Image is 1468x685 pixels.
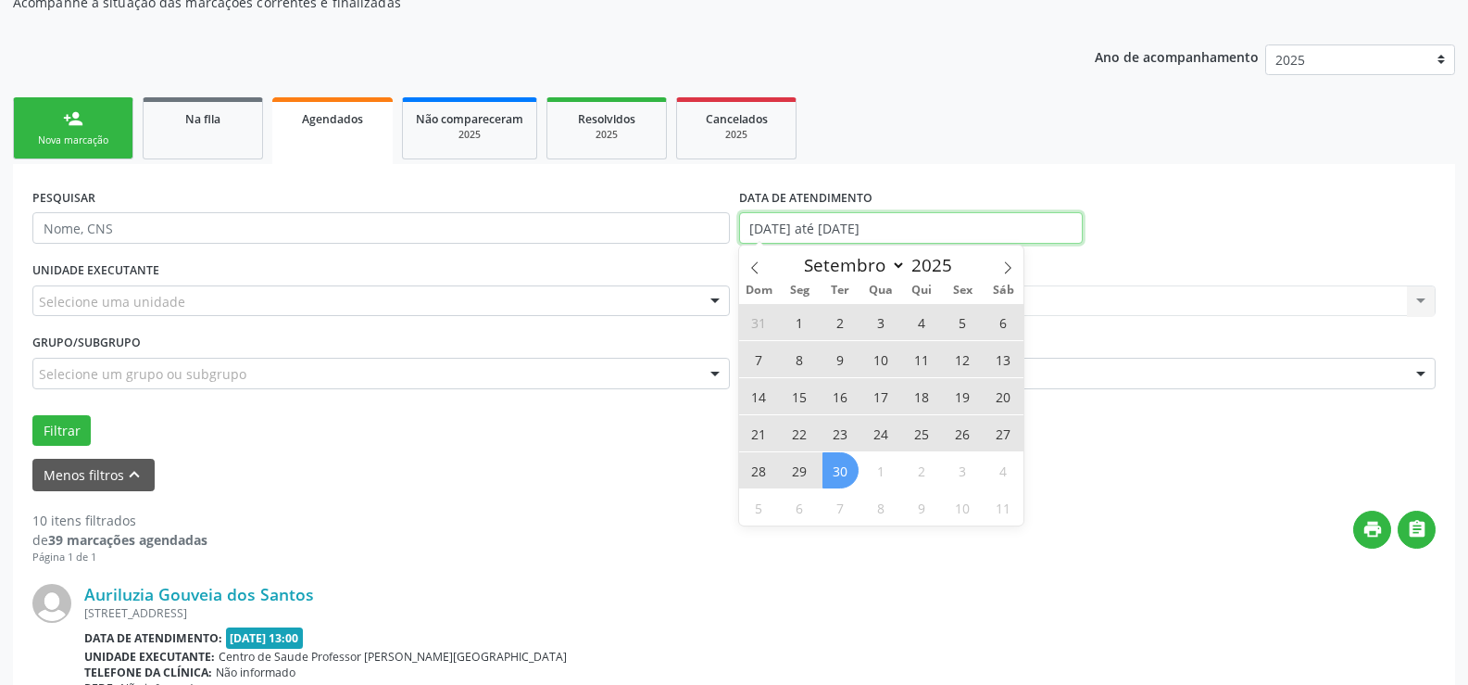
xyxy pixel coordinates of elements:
label: DATA DE ATENDIMENTO [739,184,872,212]
span: Outubro 5, 2025 [741,489,777,526]
span: Setembro 13, 2025 [985,341,1022,377]
span: Setembro 21, 2025 [741,415,777,451]
span: Setembro 19, 2025 [945,378,981,414]
span: Outubro 3, 2025 [945,452,981,488]
span: Setembro 17, 2025 [863,378,899,414]
span: Qua [860,285,901,297]
span: Setembro 26, 2025 [945,415,981,451]
div: [STREET_ADDRESS] [84,605,1158,621]
span: Setembro 20, 2025 [985,378,1022,414]
span: Outubro 7, 2025 [822,489,859,526]
span: Setembro 5, 2025 [945,304,981,340]
span: Outubro 11, 2025 [985,489,1022,526]
div: Página 1 de 1 [32,550,207,565]
div: 10 itens filtrados [32,511,207,530]
span: Setembro 28, 2025 [741,452,777,488]
span: Setembro 8, 2025 [782,341,818,377]
span: Setembro 4, 2025 [904,304,940,340]
div: de [32,530,207,550]
span: Selecione um grupo ou subgrupo [39,364,246,384]
span: Setembro 16, 2025 [822,378,859,414]
label: PESQUISAR [32,184,95,212]
span: Setembro 22, 2025 [782,415,818,451]
span: Setembro 12, 2025 [945,341,981,377]
span: Setembro 11, 2025 [904,341,940,377]
span: Cancelados [706,111,768,127]
span: Outubro 6, 2025 [782,489,818,526]
input: Nome, CNS [32,212,730,244]
a: Auriluzia Gouveia dos Santos [84,584,314,604]
span: Setembro 25, 2025 [904,415,940,451]
i:  [1407,519,1427,539]
img: img [32,584,71,623]
span: Sex [942,285,983,297]
span: Setembro 15, 2025 [782,378,818,414]
span: Centro de Saude Professor [PERSON_NAME][GEOGRAPHIC_DATA] [219,649,567,665]
div: 2025 [416,128,523,142]
span: Setembro 24, 2025 [863,415,899,451]
label: Grupo/Subgrupo [32,329,141,358]
span: Outubro 2, 2025 [904,452,940,488]
span: Não informado [216,665,295,680]
span: Sáb [983,285,1023,297]
span: Agendados [302,111,363,127]
input: Selecione um intervalo [739,212,1083,244]
i: keyboard_arrow_up [124,464,144,485]
span: Outubro 9, 2025 [904,489,940,526]
span: Seg [779,285,820,297]
span: Setembro 18, 2025 [904,378,940,414]
span: Outubro 8, 2025 [863,489,899,526]
button: Menos filtroskeyboard_arrow_up [32,459,155,491]
span: Setembro 9, 2025 [822,341,859,377]
strong: 39 marcações agendadas [48,531,207,549]
input: Year [906,253,967,277]
span: Setembro 27, 2025 [985,415,1022,451]
div: person_add [63,108,83,129]
span: Qui [901,285,942,297]
button: print [1353,511,1391,549]
span: Setembro 3, 2025 [863,304,899,340]
span: Selecione uma unidade [39,292,185,311]
button:  [1398,511,1436,549]
span: Dom [739,285,780,297]
span: Setembro 29, 2025 [782,452,818,488]
select: Month [796,252,907,278]
span: Setembro 23, 2025 [822,415,859,451]
span: Setembro 6, 2025 [985,304,1022,340]
span: Ter [820,285,860,297]
span: [DATE] 13:00 [226,628,304,649]
span: Resolvidos [578,111,635,127]
span: Outubro 10, 2025 [945,489,981,526]
span: Agosto 31, 2025 [741,304,777,340]
b: Telefone da clínica: [84,665,212,680]
label: UNIDADE EXECUTANTE [32,257,159,285]
i: print [1362,519,1383,539]
span: Setembro 1, 2025 [782,304,818,340]
span: Setembro 30, 2025 [822,452,859,488]
b: Data de atendimento: [84,630,222,646]
div: Nova marcação [27,133,119,147]
span: Setembro 2, 2025 [822,304,859,340]
div: 2025 [690,128,783,142]
span: Na fila [185,111,220,127]
button: Filtrar [32,415,91,447]
p: Ano de acompanhamento [1095,44,1259,68]
b: Unidade executante: [84,649,215,665]
div: 2025 [560,128,653,142]
span: Outubro 1, 2025 [863,452,899,488]
span: Outubro 4, 2025 [985,452,1022,488]
span: Não compareceram [416,111,523,127]
span: Setembro 7, 2025 [741,341,777,377]
span: Setembro 14, 2025 [741,378,777,414]
span: Setembro 10, 2025 [863,341,899,377]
